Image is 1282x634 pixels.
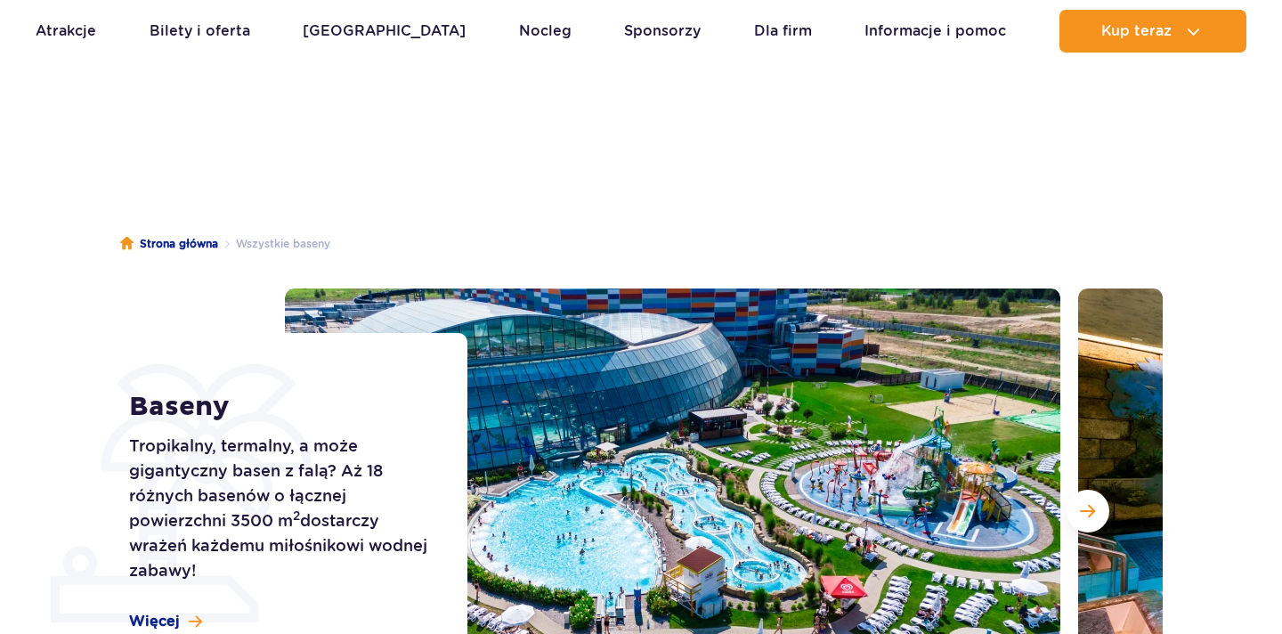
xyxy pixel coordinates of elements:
h1: Baseny [129,391,427,423]
button: Kup teraz [1059,10,1246,53]
a: Więcej [129,612,202,631]
button: Następny slajd [1067,490,1109,532]
span: Kup teraz [1101,23,1172,39]
a: Sponsorzy [624,10,701,53]
a: Strona główna [120,235,218,253]
sup: 2 [293,508,300,523]
a: Nocleg [519,10,572,53]
a: Dla firm [754,10,812,53]
a: Informacje i pomoc [864,10,1006,53]
a: Atrakcje [36,10,96,53]
a: [GEOGRAPHIC_DATA] [303,10,466,53]
li: Wszystkie baseny [218,235,330,253]
a: Bilety i oferta [150,10,250,53]
span: Więcej [129,612,180,631]
p: Tropikalny, termalny, a może gigantyczny basen z falą? Aż 18 różnych basenów o łącznej powierzchn... [129,434,427,583]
